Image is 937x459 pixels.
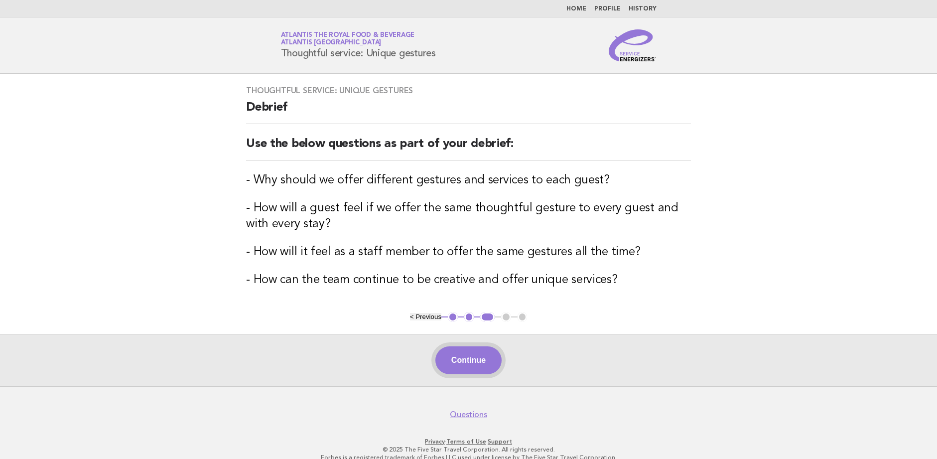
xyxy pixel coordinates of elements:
[246,200,691,232] h3: - How will a guest feel if we offer the same thoughtful gesture to every guest and with every stay?
[246,244,691,260] h3: - How will it feel as a staff member to offer the same gestures all the time?
[164,438,774,446] p: · ·
[464,312,474,322] button: 2
[281,40,382,46] span: Atlantis [GEOGRAPHIC_DATA]
[435,346,502,374] button: Continue
[488,438,512,445] a: Support
[566,6,586,12] a: Home
[410,313,441,320] button: < Previous
[629,6,657,12] a: History
[246,172,691,188] h3: - Why should we offer different gestures and services to each guest?
[480,312,495,322] button: 3
[246,86,691,96] h3: Thoughtful service: Unique gestures
[246,272,691,288] h3: - How can the team continue to be creative and offer unique services?
[246,100,691,124] h2: Debrief
[446,438,486,445] a: Terms of Use
[281,32,436,58] h1: Thoughtful service: Unique gestures
[450,410,487,420] a: Questions
[594,6,621,12] a: Profile
[281,32,415,46] a: Atlantis the Royal Food & BeverageAtlantis [GEOGRAPHIC_DATA]
[609,29,657,61] img: Service Energizers
[164,446,774,454] p: © 2025 The Five Star Travel Corporation. All rights reserved.
[425,438,445,445] a: Privacy
[448,312,458,322] button: 1
[246,136,691,160] h2: Use the below questions as part of your debrief:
